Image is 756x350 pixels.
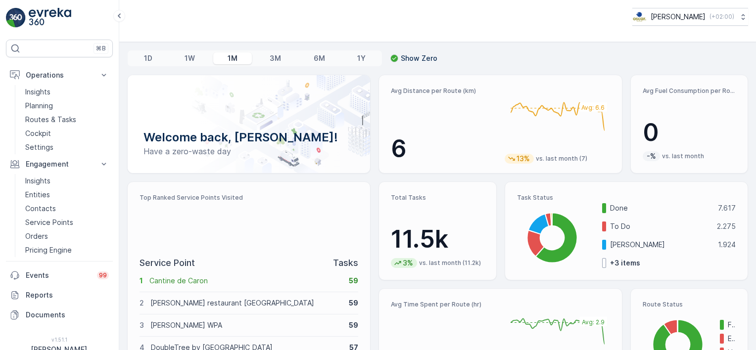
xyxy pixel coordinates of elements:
p: Show Zero [401,53,437,63]
a: Planning [21,99,113,113]
p: 59 [349,276,358,286]
p: Documents [26,310,109,320]
p: Expired [728,334,736,344]
p: 1D [144,53,152,63]
p: Welcome back, [PERSON_NAME]! [143,130,354,145]
p: [PERSON_NAME] restaurant [GEOGRAPHIC_DATA] [150,298,342,308]
p: 0 [643,118,736,147]
p: Tasks [333,256,358,270]
img: basis-logo_rgb2x.png [632,11,647,22]
a: Settings [21,140,113,154]
p: -% [646,151,657,161]
a: Service Points [21,216,113,229]
p: Entities [25,190,50,200]
p: 2 [140,298,144,308]
p: Service Point [140,256,195,270]
img: logo [6,8,26,28]
p: 3M [270,53,281,63]
p: Total Tasks [391,194,484,202]
p: Avg Time Spent per Route (hr) [391,301,496,308]
a: Insights [21,85,113,99]
p: Avg Distance per Route (km) [391,87,496,95]
p: ( +02:00 ) [709,13,734,21]
a: Pricing Engine [21,243,113,257]
p: 1W [185,53,195,63]
p: 6 [391,134,496,164]
a: Documents [6,305,113,325]
p: 99 [99,271,107,279]
p: Events [26,270,91,280]
p: 1 [140,276,143,286]
p: Orders [25,231,48,241]
p: vs. last month (7) [536,155,587,163]
a: Contacts [21,202,113,216]
button: [PERSON_NAME](+02:00) [632,8,748,26]
a: Reports [6,285,113,305]
p: 13% [516,154,531,164]
p: Engagement [26,159,93,169]
p: Reports [26,290,109,300]
p: Cantine de Caron [149,276,342,286]
span: v 1.51.1 [6,337,113,343]
p: Planning [25,101,53,111]
p: vs. last month (11.2k) [419,259,481,267]
p: [PERSON_NAME] [610,240,711,250]
p: Routes & Tasks [25,115,76,125]
p: To Do [610,221,710,231]
p: 3 [140,320,144,330]
p: Have a zero-waste day [143,145,354,157]
p: 1M [228,53,237,63]
p: Service Points [25,218,73,227]
p: Avg Fuel Consumption per Route (lt) [643,87,736,95]
a: Events99 [6,265,113,285]
p: [PERSON_NAME] WPA [150,320,342,330]
p: Operations [26,70,93,80]
p: Settings [25,142,53,152]
a: Entities [21,188,113,202]
p: Finished [728,320,736,330]
a: Orders [21,229,113,243]
button: Engagement [6,154,113,174]
p: vs. last month [662,152,704,160]
p: ⌘B [96,44,106,52]
p: Cockpit [25,129,51,138]
p: Insights [25,176,50,186]
p: Top Ranked Service Points Visited [140,194,358,202]
p: 7.617 [718,203,736,213]
p: Task Status [517,194,736,202]
a: Routes & Tasks [21,113,113,127]
p: 59 [349,320,358,330]
p: [PERSON_NAME] [651,12,706,22]
p: Insights [25,87,50,97]
p: 1Y [357,53,366,63]
p: 3% [402,258,414,268]
p: Route Status [643,301,736,308]
a: Cockpit [21,127,113,140]
p: 1.924 [718,240,736,250]
p: 6M [314,53,325,63]
p: 59 [349,298,358,308]
p: Done [610,203,711,213]
a: Insights [21,174,113,188]
p: 2.275 [717,221,736,231]
p: Contacts [25,204,56,214]
p: Pricing Engine [25,245,72,255]
img: logo_light-DOdMpM7g.png [29,8,71,28]
p: + 3 items [610,258,640,268]
button: Operations [6,65,113,85]
p: 11.5k [391,224,484,254]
